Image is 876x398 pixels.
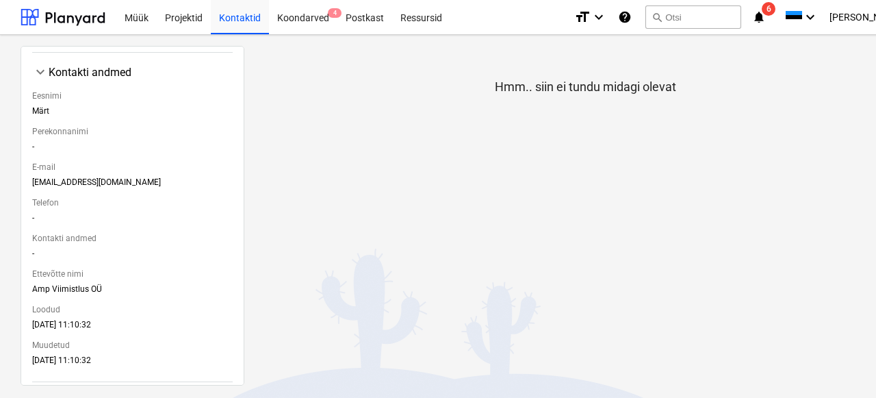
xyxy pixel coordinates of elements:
[32,192,233,213] div: Telefon
[32,299,233,320] div: Loodud
[762,2,775,16] span: 6
[32,264,233,284] div: Ettevõtte nimi
[32,157,233,177] div: E-mail
[32,356,233,371] div: [DATE] 11:10:32
[32,121,233,142] div: Perekonnanimi
[32,228,233,249] div: Kontakti andmed
[591,9,607,25] i: keyboard_arrow_down
[495,79,676,95] p: Hmm.. siin ei tundu midagi olevat
[32,86,233,106] div: Eesnimi
[618,9,632,25] i: Abikeskus
[32,284,233,299] div: Amp Viimistlus OÜ
[32,106,233,121] div: Märt
[752,9,766,25] i: notifications
[32,320,233,335] div: [DATE] 11:10:32
[574,9,591,25] i: format_size
[328,8,342,18] span: 4
[645,5,741,29] button: Otsi
[32,213,233,228] div: -
[32,80,233,371] div: Kontakti andmed
[32,249,233,264] div: -
[49,66,233,79] div: Kontakti andmed
[802,9,819,25] i: keyboard_arrow_down
[808,332,876,398] iframe: Chat Widget
[32,142,233,157] div: -
[32,64,49,80] span: keyboard_arrow_down
[32,64,233,80] div: Kontakti andmed
[652,12,662,23] span: search
[32,177,233,192] div: [EMAIL_ADDRESS][DOMAIN_NAME]
[32,335,233,356] div: Muudetud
